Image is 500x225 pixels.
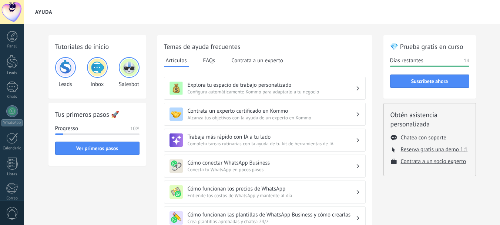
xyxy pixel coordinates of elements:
h3: Cómo funcionan las plantillas de WhatsApp Business y cómo crearlas [188,211,356,218]
div: Calendario [1,146,23,151]
button: Artículos [164,55,189,67]
span: Completa tareas rutinarias con la ayuda de tu kit de herramientas de IA [188,140,356,147]
button: Suscríbete ahora [390,75,469,88]
span: Alcanza tus objetivos con la ayuda de un experto en Kommo [188,115,356,121]
h2: Tus primeros pasos 🚀 [55,110,140,119]
h3: Contrata un experto certificado en Kommo [188,107,356,115]
h2: Tutoriales de inicio [55,42,140,51]
h3: Trabaja más rápido con IA a tu lado [188,133,356,140]
h3: Cómo funcionan los precios de WhatsApp [188,185,356,192]
span: Crea plantillas aprobadas y chatea 24/7 [188,218,356,225]
span: Progresso [55,125,78,132]
span: Días restantes [390,57,423,64]
button: Contrata a un experto [229,55,285,66]
div: Leads [1,71,23,76]
h2: 💎 Prueba gratis en curso [390,42,469,51]
div: Salesbot [119,57,140,88]
div: Correo [1,196,23,201]
span: Ver primeros pasos [76,146,118,151]
span: Configura automáticamente Kommo para adaptarlo a tu negocio [188,89,356,95]
button: Reserva gratis una demo 1:1 [401,146,468,153]
div: Listas [1,172,23,177]
button: FAQs [201,55,217,66]
h2: Temas de ayuda frecuentes [164,42,366,51]
button: Ver primeros pasos [55,142,140,155]
span: 14 [464,57,469,64]
div: Inbox [87,57,108,88]
h2: Obtén asistencia personalizada [390,110,469,129]
h3: Explora tu espacio de trabajo personalizado [188,82,356,89]
span: Entiende los costos de WhatsApp y mantente al día [188,192,356,199]
div: Chats [1,95,23,99]
div: Leads [55,57,76,88]
span: Conecta tu WhatsApp en pocos pasos [188,166,356,173]
div: Panel [1,44,23,49]
button: Chatea con soporte [401,134,446,141]
button: Contrata a un socio experto [401,158,466,165]
div: WhatsApp [1,119,23,126]
span: Suscríbete ahora [411,79,448,84]
h3: Cómo conectar WhatsApp Business [188,159,356,166]
span: 10% [130,125,139,132]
